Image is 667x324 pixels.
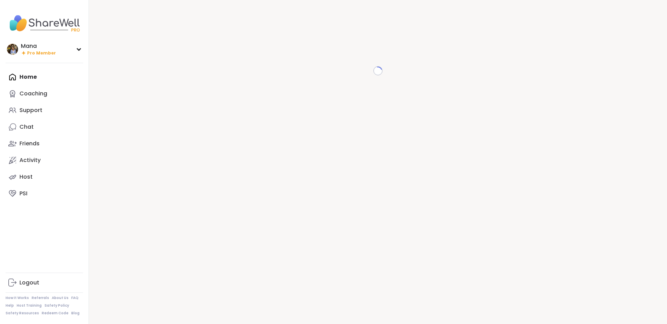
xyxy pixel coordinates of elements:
[21,42,56,50] div: Mana
[17,303,42,308] a: Host Training
[19,123,34,131] div: Chat
[6,303,14,308] a: Help
[52,296,68,300] a: About Us
[6,296,29,300] a: How It Works
[27,50,56,56] span: Pro Member
[32,296,49,300] a: Referrals
[19,156,41,164] div: Activity
[6,185,83,202] a: PSI
[6,311,39,316] a: Safety Resources
[19,106,42,114] div: Support
[71,311,80,316] a: Blog
[6,11,83,35] img: ShareWell Nav Logo
[19,190,27,197] div: PSI
[6,85,83,102] a: Coaching
[6,135,83,152] a: Friends
[19,140,40,147] div: Friends
[19,90,47,97] div: Coaching
[44,303,69,308] a: Safety Policy
[6,274,83,291] a: Logout
[6,102,83,119] a: Support
[6,119,83,135] a: Chat
[6,152,83,169] a: Activity
[42,311,68,316] a: Redeem Code
[19,173,33,181] div: Host
[19,279,39,287] div: Logout
[6,169,83,185] a: Host
[7,44,18,55] img: Mana
[71,296,79,300] a: FAQ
